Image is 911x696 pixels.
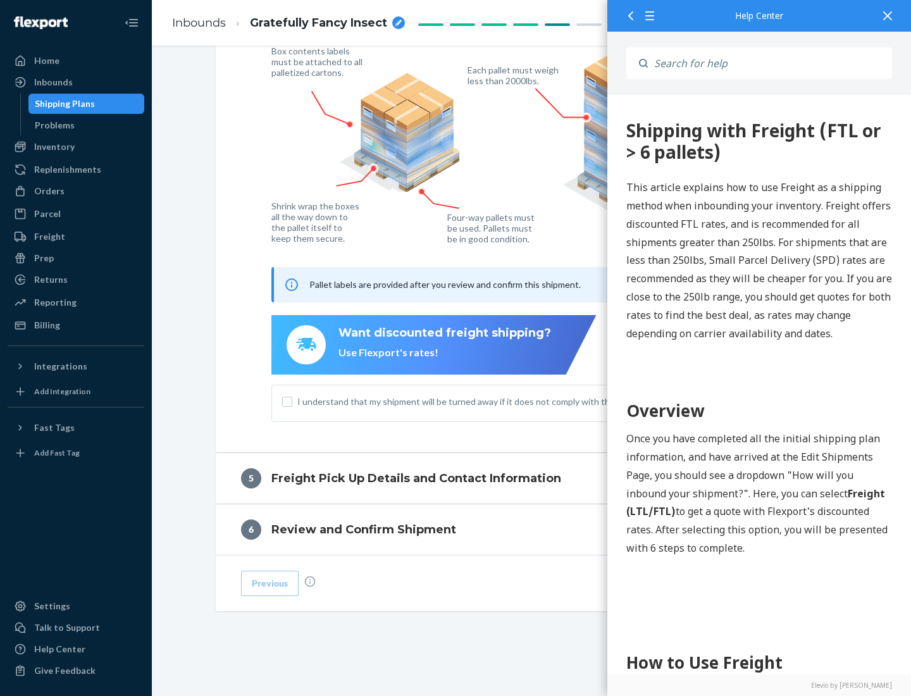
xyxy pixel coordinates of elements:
[241,468,261,488] div: 5
[35,119,75,132] div: Problems
[8,270,144,290] a: Returns
[271,521,456,538] h4: Review and Confirm Shipment
[216,453,848,504] button: 5Freight Pick Up Details and Contact Information
[34,319,60,332] div: Billing
[241,519,261,540] div: 6
[8,315,144,335] a: Billing
[626,11,892,20] div: Help Center
[19,556,285,580] h1: How to Use Freight
[282,397,292,407] input: I understand that my shipment will be turned away if it does not comply with the above guidelines.
[34,447,80,458] div: Add Fast Tag
[19,84,285,247] p: This article explains how to use Freight as a shipping method when inbounding your inventory. Fre...
[297,395,782,408] span: I understand that my shipment will be turned away if it does not comply with the above guidelines.
[34,296,77,309] div: Reporting
[309,279,581,290] span: Pallet labels are provided after you review and confirm this shipment.
[8,137,144,157] a: Inventory
[338,325,551,342] div: Want discounted freight shipping?
[34,54,59,67] div: Home
[34,386,90,397] div: Add Integration
[271,46,366,78] figcaption: Box contents labels must be attached to all palletized cartons.
[34,421,75,434] div: Fast Tags
[8,248,144,268] a: Prep
[447,212,535,244] figcaption: Four-way pallets must be used. Pallets must be in good condition.
[19,593,285,616] h2: Step 1: Boxes and Labels
[34,621,100,634] div: Talk to Support
[250,15,387,32] span: Gratefully Fancy Insect
[8,596,144,616] a: Settings
[271,201,362,244] figcaption: Shrink wrap the boxes all the way down to the pallet itself to keep them secure.
[8,292,144,313] a: Reporting
[271,470,561,487] h4: Freight Pick Up Details and Contact Information
[8,661,144,681] button: Give Feedback
[19,335,285,463] p: Once you have completed all the initial shipping plan information, and have arrived at the Edit S...
[8,443,144,463] a: Add Fast Tag
[162,4,415,42] ol: breadcrumbs
[8,418,144,438] button: Fast Tags
[34,76,73,89] div: Inbounds
[8,618,144,638] button: Talk to Support
[8,204,144,224] a: Parcel
[338,345,551,360] div: Use Flexport's rates!
[119,10,144,35] button: Close Navigation
[34,230,65,243] div: Freight
[34,208,61,220] div: Parcel
[8,227,144,247] a: Freight
[34,185,65,197] div: Orders
[28,115,145,135] a: Problems
[241,571,299,596] button: Previous
[8,159,144,180] a: Replenishments
[8,382,144,402] a: Add Integration
[19,304,285,328] h1: Overview
[8,181,144,201] a: Orders
[468,65,562,86] figcaption: Each pallet must weigh less than 2000lbs.
[8,356,144,376] button: Integrations
[30,9,56,20] span: Chat
[34,273,68,286] div: Returns
[34,140,75,153] div: Inventory
[34,600,70,612] div: Settings
[172,16,226,30] a: Inbounds
[34,643,85,656] div: Help Center
[8,639,144,659] a: Help Center
[34,163,101,176] div: Replenishments
[35,97,95,110] div: Shipping Plans
[19,25,285,68] div: 360 Shipping with Freight (FTL or > 6 pallets)
[8,72,144,92] a: Inbounds
[34,360,87,373] div: Integrations
[8,51,144,71] a: Home
[34,252,54,264] div: Prep
[648,47,892,79] input: Search
[28,94,145,114] a: Shipping Plans
[216,504,848,555] button: 6Review and Confirm Shipment
[14,16,68,29] img: Flexport logo
[34,664,96,677] div: Give Feedback
[626,681,892,690] a: Elevio by [PERSON_NAME]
